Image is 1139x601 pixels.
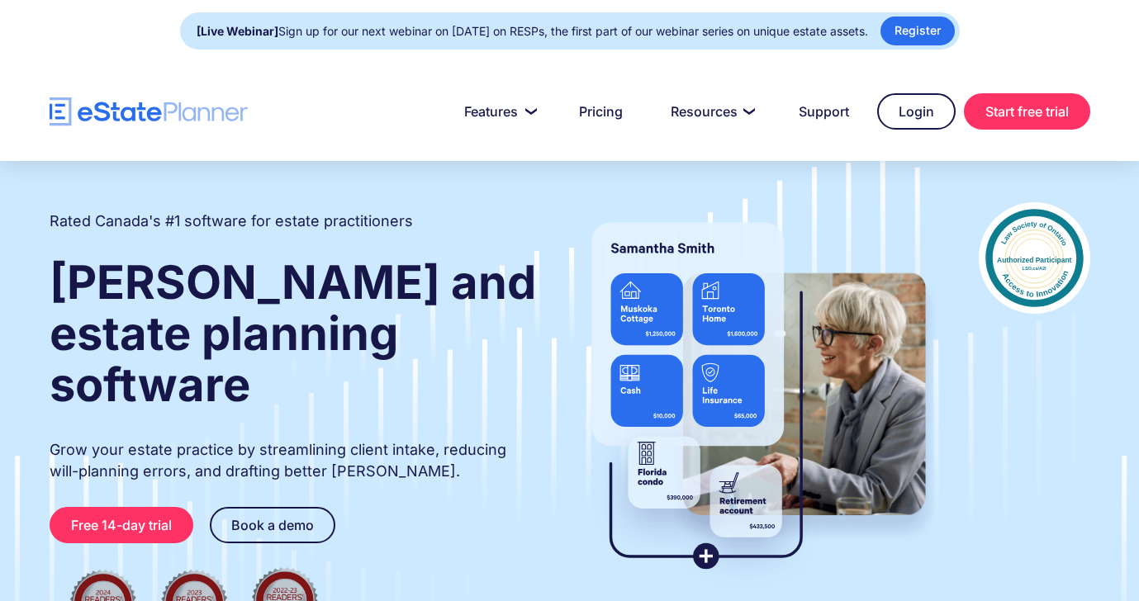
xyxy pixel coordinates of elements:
[50,254,536,413] strong: [PERSON_NAME] and estate planning software
[197,24,278,38] strong: [Live Webinar]
[559,95,643,128] a: Pricing
[444,95,551,128] a: Features
[572,202,946,590] img: estate planner showing wills to their clients, using eState Planner, a leading estate planning so...
[651,95,771,128] a: Resources
[197,20,868,43] div: Sign up for our next webinar on [DATE] on RESPs, the first part of our webinar series on unique e...
[877,93,956,130] a: Login
[210,507,335,543] a: Book a demo
[779,95,869,128] a: Support
[964,93,1090,130] a: Start free trial
[50,439,539,482] p: Grow your estate practice by streamlining client intake, reducing will-planning errors, and draft...
[50,211,413,232] h2: Rated Canada's #1 software for estate practitioners
[50,97,248,126] a: home
[880,17,955,45] a: Register
[50,507,193,543] a: Free 14-day trial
